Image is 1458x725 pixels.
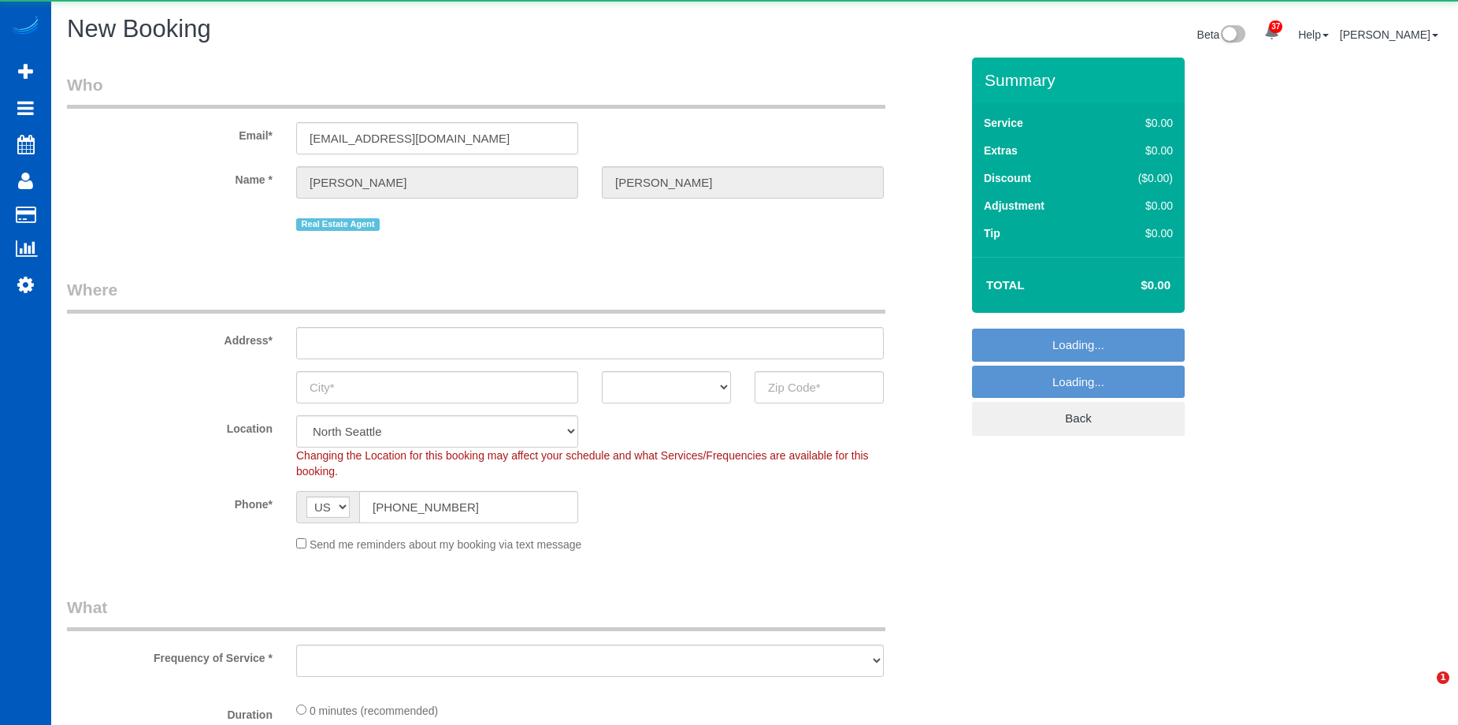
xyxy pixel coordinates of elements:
legend: Where [67,278,885,314]
label: Address* [55,327,284,348]
legend: What [67,596,885,631]
label: Duration [55,701,284,723]
label: Name * [55,166,284,188]
input: Email* [296,122,578,154]
label: Discount [984,170,1031,186]
div: ($0.00) [1105,170,1173,186]
span: Send me reminders about my booking via text message [310,538,582,551]
a: Beta [1197,28,1246,41]
span: 0 minutes (recommended) [310,705,438,717]
legend: Who [67,73,885,109]
iframe: Intercom live chat [1404,671,1442,709]
span: Real Estate Agent [296,218,380,231]
a: 37 [1256,16,1287,50]
input: City* [296,371,578,403]
img: New interface [1219,25,1245,46]
div: $0.00 [1105,198,1173,214]
div: $0.00 [1105,115,1173,131]
label: Frequency of Service * [55,645,284,666]
label: Extras [984,143,1018,158]
span: 1 [1437,671,1449,684]
label: Adjustment [984,198,1044,214]
img: Automaid Logo [9,16,41,38]
span: Changing the Location for this booking may affect your schedule and what Services/Frequencies are... [296,449,869,478]
div: $0.00 [1105,225,1173,241]
span: 37 [1269,20,1282,33]
label: Tip [984,225,1000,241]
input: Zip Code* [755,371,884,403]
h4: $0.00 [1094,279,1170,292]
div: $0.00 [1105,143,1173,158]
strong: Total [986,278,1025,292]
label: Location [55,415,284,437]
a: [PERSON_NAME] [1340,28,1438,41]
label: Service [984,115,1023,131]
input: Phone* [359,491,578,523]
h3: Summary [985,71,1177,89]
span: New Booking [67,15,211,43]
input: Last Name* [602,166,884,199]
label: Phone* [55,491,284,512]
input: First Name* [296,166,578,199]
label: Email* [55,122,284,143]
a: Back [972,402,1185,435]
a: Help [1298,28,1329,41]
